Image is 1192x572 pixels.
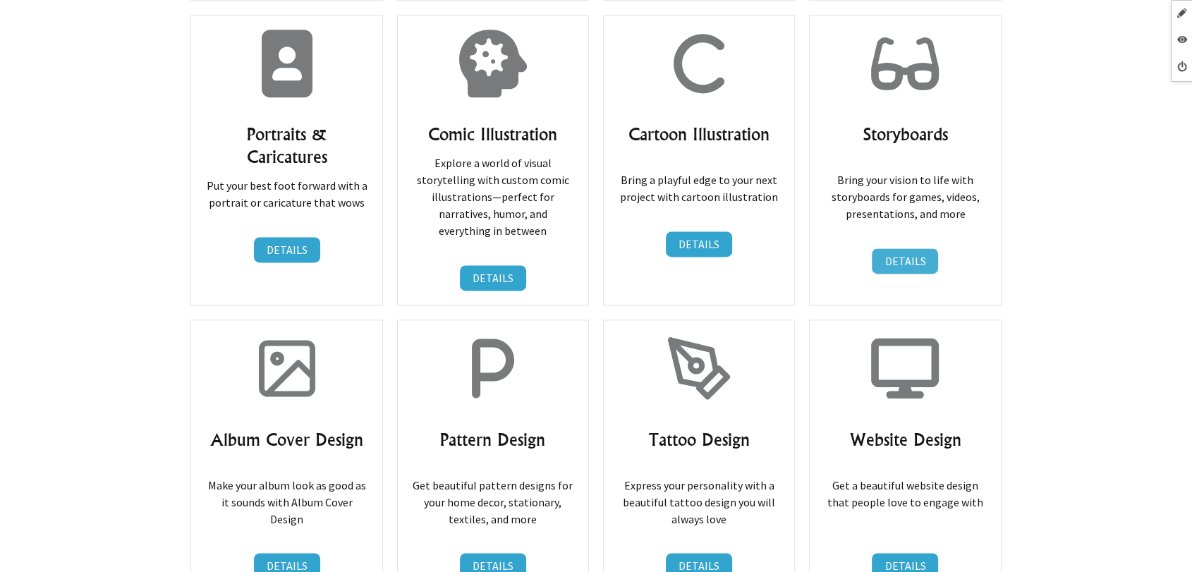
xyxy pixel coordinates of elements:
[824,123,986,145] h3: Storyboards
[412,123,574,145] h3: Comic Illustration
[412,428,574,451] h3: Pattern Design
[205,460,367,528] p: Make your album look as good as it sounds with Album Cover Design
[254,237,320,262] a: DETAILS
[412,460,574,528] p: Get beautiful pattern designs for your home decor, stationary, textiles, and more
[618,460,780,528] p: Express your personality with a beautiful tattoo design you will always love
[872,248,938,274] a: DETAILS
[205,177,367,211] p: Put your best foot forward with a portrait or caricature that wows
[618,123,780,145] h3: Cartoon Illustration
[205,123,367,168] h3: Portraits & Caricatures
[824,460,986,511] p: Get a beautiful website design that people love to engage with
[824,154,986,222] p: Bring your vision to life with storyboards for games, videos, presentations, and more
[460,265,526,291] a: DETAILS
[666,231,732,257] a: DETAILS
[618,428,780,451] h3: Tattoo Design
[824,428,986,451] h3: Website Design
[412,154,574,239] p: Explore a world of visual storytelling with custom comic illustrations—perfect for narratives, hu...
[205,428,367,451] h3: Album Cover Design
[618,154,780,205] p: Bring a playful edge to your next project with cartoon illustration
